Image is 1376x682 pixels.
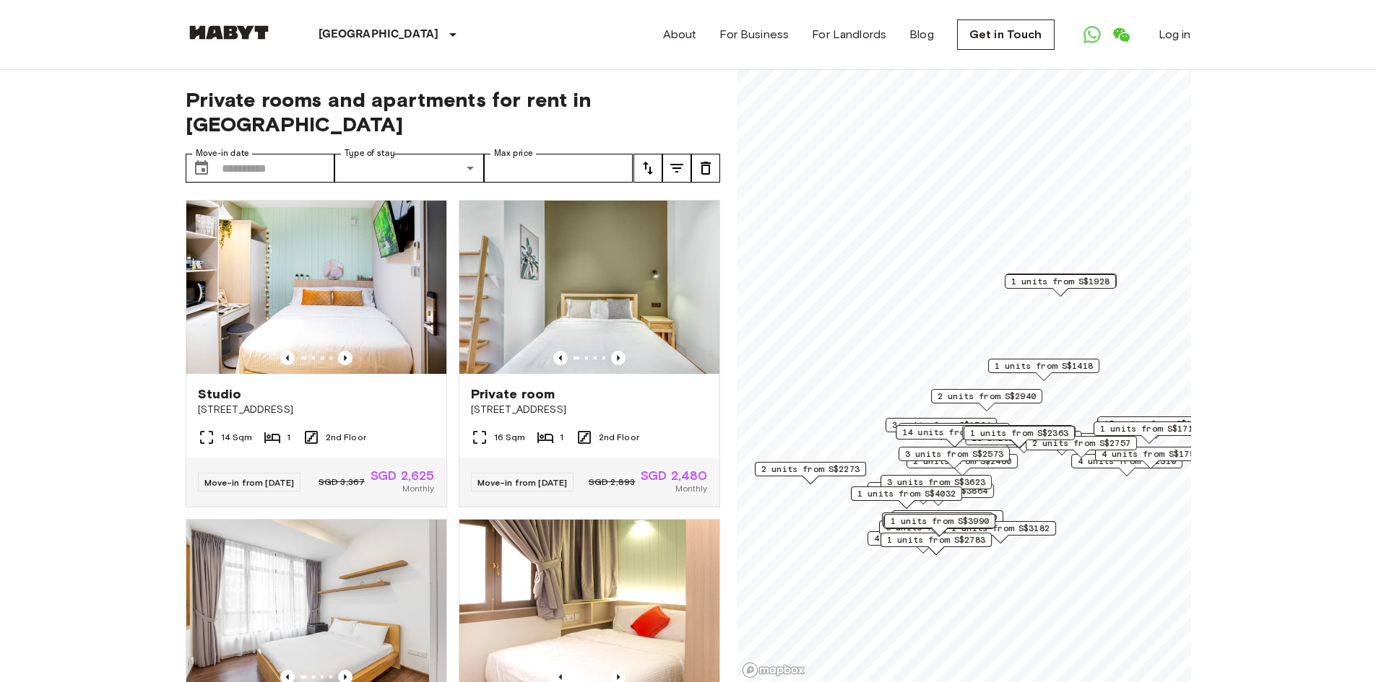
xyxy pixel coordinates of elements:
button: Previous image [553,351,568,365]
span: 1 [560,431,563,444]
div: Map marker [1071,454,1182,476]
button: tune [662,154,691,183]
div: Map marker [988,359,1099,381]
div: Map marker [1026,436,1137,458]
div: Map marker [965,431,1081,453]
a: Get in Touch [957,19,1055,50]
div: Map marker [899,423,1010,445]
span: 2 units from S$2757 [1032,437,1130,450]
span: SGD 3,367 [319,476,365,489]
span: 2 units from S$2480 [913,455,1011,468]
span: 4 units from S$2226 [874,483,972,496]
img: Marketing picture of unit SG-01-021-008-01 [459,201,719,374]
div: Map marker [899,447,1010,469]
div: Map marker [883,515,995,537]
span: 1 units from S$3990 [891,515,989,528]
img: Marketing picture of unit SG-01-111-002-001 [186,201,446,374]
div: Map marker [1097,416,1213,439]
span: Monthly [402,482,434,495]
div: Map marker [964,426,1075,448]
button: Previous image [280,351,295,365]
div: Map marker [880,533,992,555]
span: 14 units from S$2348 [902,426,1005,439]
a: Marketing picture of unit SG-01-021-008-01Previous imagePrevious imagePrivate room[STREET_ADDRESS... [459,200,720,507]
span: SGD 2,480 [641,469,707,482]
a: Blog [909,26,934,43]
button: Previous image [611,351,626,365]
span: 1 [287,431,290,444]
span: 4 units from S$1680 [874,532,972,545]
span: Private rooms and apartments for rent in [GEOGRAPHIC_DATA] [186,87,720,136]
span: 2 units from S$2940 [938,390,1036,403]
div: Map marker [892,510,1003,533]
span: 1 units from S$3182 [951,522,1050,535]
label: Type of stay [345,147,395,159]
span: 3 units from S$3623 [887,476,985,489]
span: Move-in from [DATE] [204,477,295,488]
span: Move-in from [DATE] [477,477,568,488]
img: Habyt [186,25,272,40]
a: For Landlords [812,26,886,43]
span: 3 units from S$2573 [905,447,1003,460]
a: Open WeChat [1107,20,1135,49]
a: About [663,26,697,43]
span: 3 units from S$3024 [905,424,1003,437]
div: Map marker [867,531,979,554]
span: Studio [198,385,242,403]
div: Map marker [880,475,992,497]
span: SGD 2,625 [371,469,434,482]
a: Log in [1159,26,1191,43]
div: Map marker [1005,274,1117,296]
div: Map marker [851,486,962,509]
label: Max price [494,147,533,159]
div: Map marker [1094,421,1205,444]
div: Map marker [896,425,1012,447]
span: 1 units from S$4032 [857,487,956,500]
span: 1 units from S$2363 [970,427,1068,440]
span: 1 units from S$2783 [887,533,985,546]
span: 2nd Floor [326,431,366,444]
div: Map marker [755,462,866,484]
div: Map marker [884,514,995,536]
span: 3 units from S$1764 [892,419,990,432]
div: Map marker [931,389,1042,411]
div: Map marker [1095,447,1206,469]
a: Marketing picture of unit SG-01-111-002-001Previous imagePrevious imageStudio[STREET_ADDRESS]14 S... [186,200,447,507]
span: [STREET_ADDRESS] [471,403,708,417]
span: [STREET_ADDRESS] [198,403,435,417]
div: Map marker [883,484,994,506]
p: [GEOGRAPHIC_DATA] [319,26,439,43]
span: 1 units from S$3600 [899,511,997,524]
a: Open WhatsApp [1078,20,1107,49]
div: Map marker [879,520,990,543]
div: Map marker [886,418,997,440]
button: Previous image [338,351,352,365]
span: 1 units from S$1928 [1011,275,1109,288]
div: Map marker [945,521,1056,543]
span: 1 units from S$1418 [995,359,1093,372]
div: Map marker [962,425,1073,447]
span: 2nd Floor [599,431,639,444]
button: tune [633,154,662,183]
div: Map marker [882,512,993,535]
div: Map marker [906,454,1018,476]
span: 1 units from S$1715 [1100,422,1198,435]
span: 16 Sqm [494,431,526,444]
span: 14 Sqm [221,431,253,444]
button: tune [691,154,720,183]
span: SGD 2,893 [589,476,635,489]
div: Map marker [964,426,1076,448]
span: 2 units from S$2273 [761,463,860,476]
div: Map marker [867,482,979,504]
a: Mapbox logo [742,662,805,678]
span: 4 units from S$2310 [1078,455,1176,468]
span: 2 units from S$2342 [888,513,987,526]
div: Map marker [1005,274,1116,297]
span: Private room [471,385,555,403]
span: 4 units from S$1754 [1102,447,1200,460]
label: Move-in date [196,147,249,159]
button: Choose date [187,154,216,183]
a: For Business [719,26,789,43]
span: 17 units from S$1480 [1104,417,1207,430]
span: Monthly [675,482,707,495]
